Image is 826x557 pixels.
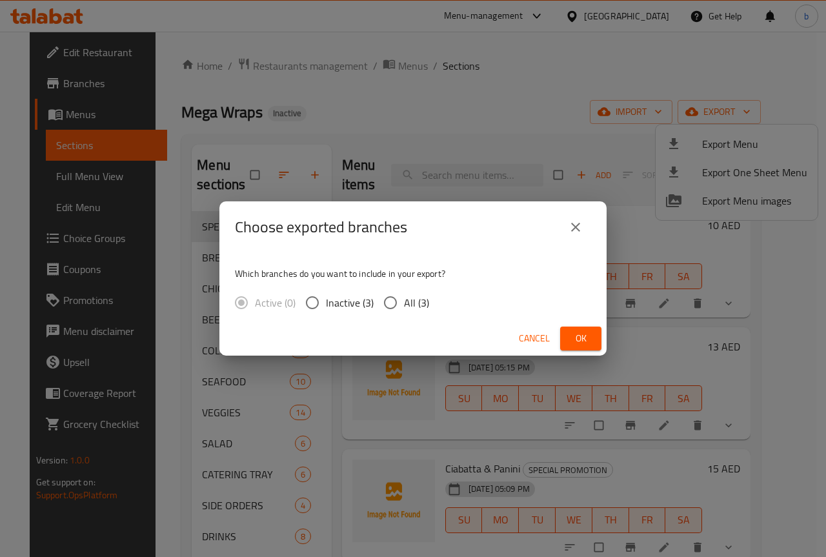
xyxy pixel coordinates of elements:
button: Cancel [514,327,555,350]
span: Inactive (3) [326,295,374,310]
button: close [560,212,591,243]
button: Ok [560,327,601,350]
h2: Choose exported branches [235,217,407,238]
span: Ok [570,330,591,347]
span: Active (0) [255,295,296,310]
span: Cancel [519,330,550,347]
p: Which branches do you want to include in your export? [235,267,591,280]
span: All (3) [404,295,429,310]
